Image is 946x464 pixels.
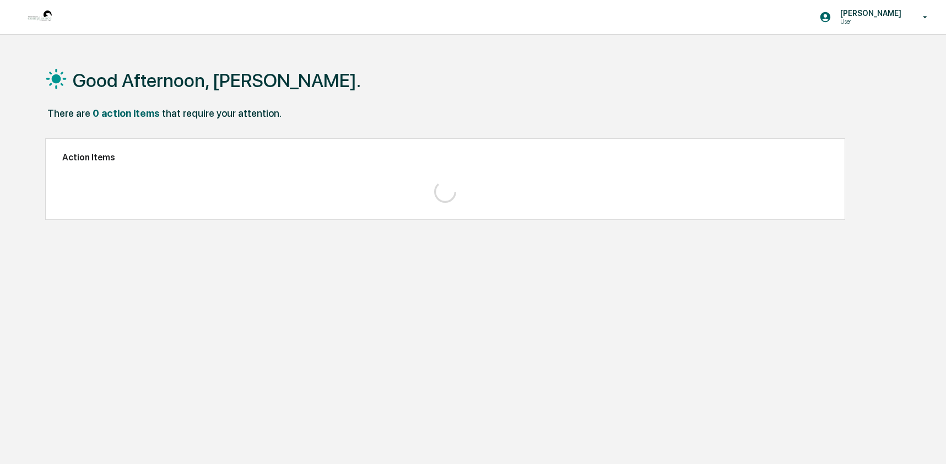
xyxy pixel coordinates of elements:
div: 0 action items [93,107,160,119]
p: User [831,18,907,25]
img: logo [26,4,53,30]
div: that require your attention. [162,107,282,119]
p: [PERSON_NAME] [831,9,907,18]
div: There are [47,107,90,119]
h1: Good Afternoon, [PERSON_NAME]. [73,69,361,91]
h2: Action Items [62,152,829,163]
